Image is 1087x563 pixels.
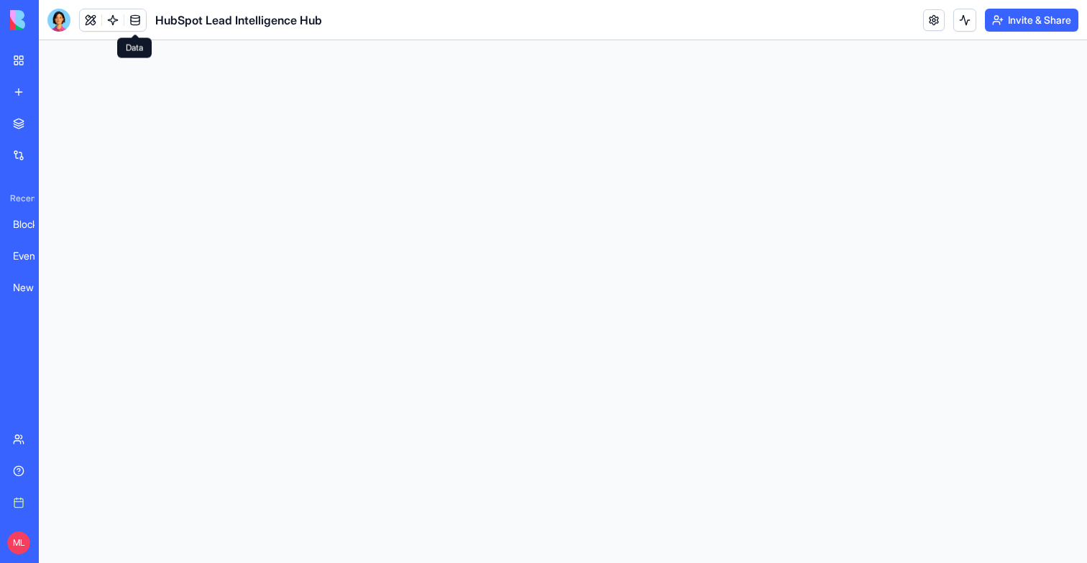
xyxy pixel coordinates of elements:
div: New App [13,280,53,295]
h1: HubSpot Lead Intelligence Hub [155,12,322,29]
button: Invite & Share [985,9,1078,32]
span: Recent [4,193,35,204]
a: EventHub [4,242,62,270]
div: Blocks Support Center [13,217,53,232]
div: EventHub [13,249,53,263]
a: New App [4,273,62,302]
span: ML [7,531,30,554]
div: Data [117,38,152,58]
a: Blocks Support Center [4,210,62,239]
img: logo [10,10,99,30]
